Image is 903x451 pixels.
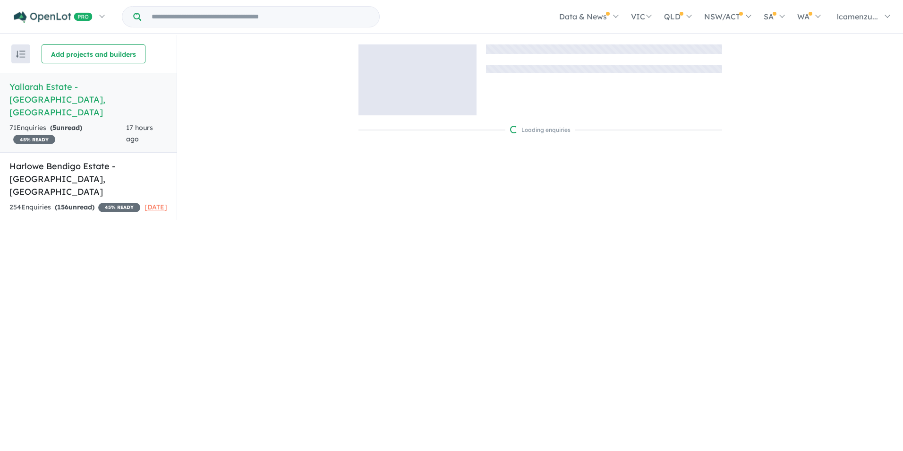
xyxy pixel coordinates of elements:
[9,80,167,119] h5: Yallarah Estate - [GEOGRAPHIC_DATA] , [GEOGRAPHIC_DATA]
[42,44,145,63] button: Add projects and builders
[55,203,94,211] strong: ( unread)
[13,135,55,144] span: 45 % READY
[9,122,126,145] div: 71 Enquir ies
[57,203,68,211] span: 156
[98,203,140,212] span: 45 % READY
[510,125,571,135] div: Loading enquiries
[126,123,153,143] span: 17 hours ago
[14,11,93,23] img: Openlot PRO Logo White
[52,123,56,132] span: 5
[145,203,167,211] span: [DATE]
[143,7,377,27] input: Try estate name, suburb, builder or developer
[16,51,26,58] img: sort.svg
[837,12,878,21] span: lcamenzu...
[50,123,82,132] strong: ( unread)
[9,202,140,213] div: 254 Enquir ies
[9,160,167,198] h5: Harlowe Bendigo Estate - [GEOGRAPHIC_DATA] , [GEOGRAPHIC_DATA]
